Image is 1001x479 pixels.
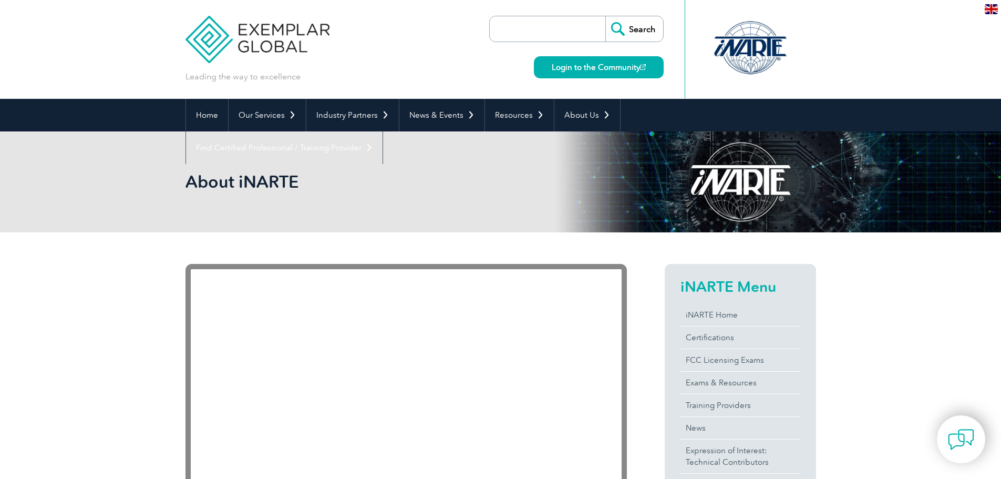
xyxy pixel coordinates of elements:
img: en [985,4,998,14]
img: contact-chat.png [948,426,974,453]
a: Home [186,99,228,131]
a: iNARTE Home [680,304,800,326]
a: FCC Licensing Exams [680,349,800,371]
a: Login to the Community [534,56,664,78]
a: About Us [554,99,620,131]
img: open_square.png [640,64,646,70]
a: Our Services [229,99,306,131]
input: Search [605,16,663,42]
a: Industry Partners [306,99,399,131]
a: Exams & Resources [680,372,800,394]
a: Resources [485,99,554,131]
a: Find Certified Professional / Training Provider [186,131,383,164]
a: Training Providers [680,394,800,416]
h2: iNARTE Menu [680,278,800,295]
a: News [680,417,800,439]
a: Expression of Interest:Technical Contributors [680,440,800,473]
a: News & Events [399,99,484,131]
h2: About iNARTE [185,174,627,190]
p: Leading the way to excellence [185,71,301,83]
a: Certifications [680,327,800,349]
